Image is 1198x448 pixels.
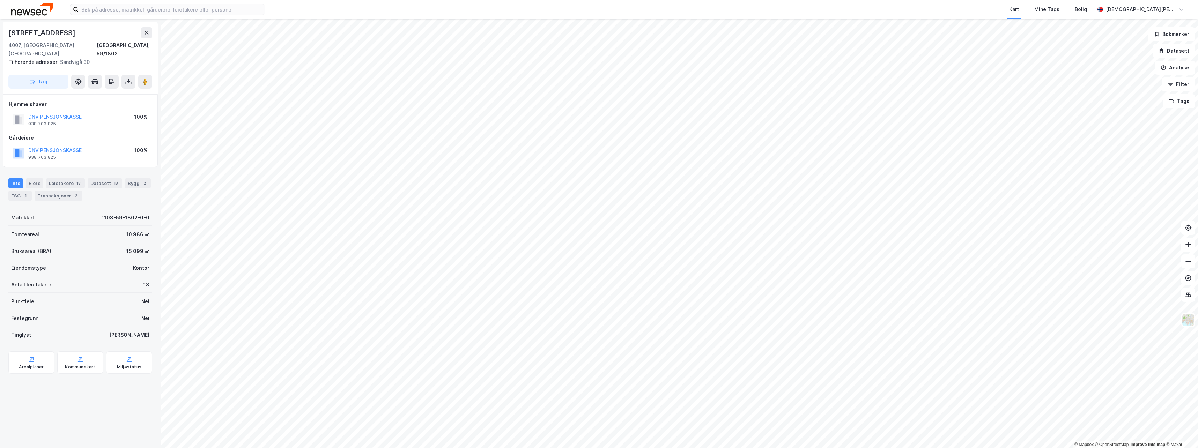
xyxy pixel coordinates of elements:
div: Miljøstatus [117,364,141,370]
div: Gårdeiere [9,134,152,142]
a: OpenStreetMap [1095,442,1129,447]
iframe: Chat Widget [1163,415,1198,448]
div: Eiere [26,178,43,188]
a: Improve this map [1131,442,1165,447]
div: 938 703 825 [28,155,56,160]
div: Datasett [88,178,122,188]
button: Bokmerker [1148,27,1195,41]
div: Kart [1009,5,1019,14]
div: ESG [8,191,32,201]
div: Transaksjoner [35,191,82,201]
div: [DEMOGRAPHIC_DATA][PERSON_NAME] [1106,5,1176,14]
div: Punktleie [11,297,34,306]
button: Datasett [1153,44,1195,58]
div: 2 [141,180,148,187]
div: 1 [22,192,29,199]
div: Arealplaner [19,364,44,370]
div: 1103-59-1802-0-0 [102,214,149,222]
div: Tinglyst [11,331,31,339]
div: 18 [143,281,149,289]
div: Kontrollprogram for chat [1163,415,1198,448]
a: Mapbox [1074,442,1094,447]
div: Info [8,178,23,188]
div: Sandvigå 30 [8,58,147,66]
div: 938 703 825 [28,121,56,127]
div: [GEOGRAPHIC_DATA], 59/1802 [97,41,152,58]
div: Eiendomstype [11,264,46,272]
button: Filter [1162,77,1195,91]
div: 13 [112,180,119,187]
div: Nei [141,314,149,322]
div: 10 986 ㎡ [126,230,149,239]
div: Antall leietakere [11,281,51,289]
div: [PERSON_NAME] [109,331,149,339]
div: Kommunekart [65,364,95,370]
button: Tags [1163,94,1195,108]
div: 100% [134,113,148,121]
button: Tag [8,75,68,89]
button: Analyse [1155,61,1195,75]
div: Festegrunn [11,314,38,322]
span: Tilhørende adresser: [8,59,60,65]
div: 18 [75,180,82,187]
input: Søk på adresse, matrikkel, gårdeiere, leietakere eller personer [79,4,265,15]
div: Nei [141,297,149,306]
div: [STREET_ADDRESS] [8,27,77,38]
div: Mine Tags [1034,5,1059,14]
div: Bolig [1075,5,1087,14]
div: Leietakere [46,178,85,188]
div: Bruksareal (BRA) [11,247,51,255]
div: Bygg [125,178,151,188]
div: Tomteareal [11,230,39,239]
div: Kontor [133,264,149,272]
div: 15 099 ㎡ [126,247,149,255]
div: 2 [73,192,80,199]
div: Hjemmelshaver [9,100,152,109]
img: Z [1182,313,1195,327]
img: newsec-logo.f6e21ccffca1b3a03d2d.png [11,3,53,15]
div: 100% [134,146,148,155]
div: 4007, [GEOGRAPHIC_DATA], [GEOGRAPHIC_DATA] [8,41,97,58]
div: Matrikkel [11,214,34,222]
